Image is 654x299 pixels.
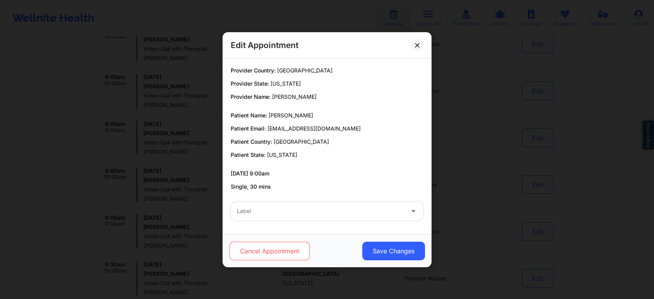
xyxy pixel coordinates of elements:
h2: Edit Appointment [231,40,298,50]
p: Provider State: [231,80,423,88]
span: [PERSON_NAME] [269,112,313,119]
p: Patient Country: [231,138,423,146]
span: [US_STATE] [267,151,297,158]
span: [US_STATE] [271,80,301,87]
span: [PERSON_NAME] [272,93,317,100]
p: Provider Name: [231,93,423,101]
span: [GEOGRAPHIC_DATA] [277,67,332,74]
p: Patient Name: [231,112,423,119]
p: Single, 30 mins [231,183,423,191]
p: Provider Country: [231,67,423,74]
p: Patient State: [231,151,423,159]
p: Patient Email: [231,125,423,132]
button: Cancel Appointment [229,242,310,260]
p: [DATE] 9:00am [231,170,423,177]
button: Save Changes [362,242,425,260]
span: [GEOGRAPHIC_DATA] [274,138,329,145]
span: [EMAIL_ADDRESS][DOMAIN_NAME] [267,125,361,132]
